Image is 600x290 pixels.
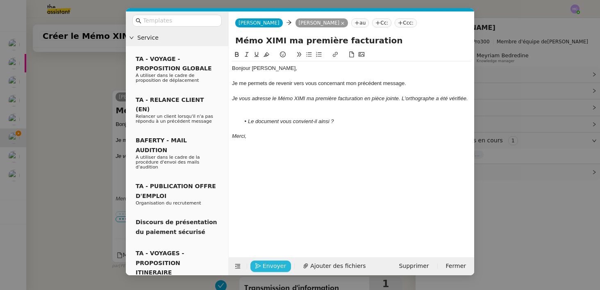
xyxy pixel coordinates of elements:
div: Service [126,30,228,46]
span: Relancer un client lorsqu'il n'a pas répondu à un précédent message [136,114,213,124]
nz-tag: [PERSON_NAME] [295,18,348,27]
span: TA - VOYAGES - PROPOSITION ITINERAIRE [136,250,184,276]
button: Supprimer [394,261,434,272]
input: Templates [143,16,217,25]
button: Envoyer [250,261,291,272]
span: A utiliser dans le cadre de proposition de déplacement [136,73,199,83]
span: Ajouter des fichiers [310,261,366,271]
nz-tag: au [351,18,369,27]
span: [PERSON_NAME] [239,20,280,26]
span: Discours de présentation du paiement sécurisé [136,219,217,235]
span: BAFERTY - MAIL AUDITION [136,137,187,153]
span: Service [137,33,225,43]
span: Envoyer [263,261,286,271]
span: Supprimer [399,261,429,271]
div: Bonjour [PERSON_NAME]﻿, [232,65,471,72]
span: TA - PUBLICATION OFFRE D'EMPLOI [136,183,216,199]
span: Organisation du recrutement [136,200,201,206]
input: Subject [235,34,468,47]
em: Je vous adresse le Mémo XIMI ma première facturation en pièce jointe. L'orthographe a été vérifiée. [232,95,468,101]
span: Fermer [446,261,466,271]
button: Fermer [441,261,471,272]
nz-tag: Ccc: [395,18,417,27]
nz-tag: Cc: [372,18,391,27]
span: TA - RELANCE CLIENT (EN) [136,97,204,112]
span: A utiliser dans le cadre de la procédure d'envoi des mails d'audition [136,155,200,170]
em: Merci, [232,133,246,139]
button: Ajouter des fichiers [298,261,370,272]
em: Le document vous convient-il ainsi ? [248,118,334,124]
div: Je me permets de revenir vers vous concernant mon précédent message. [232,80,471,87]
span: TA - VOYAGE - PROPOSITION GLOBALE [136,56,211,72]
